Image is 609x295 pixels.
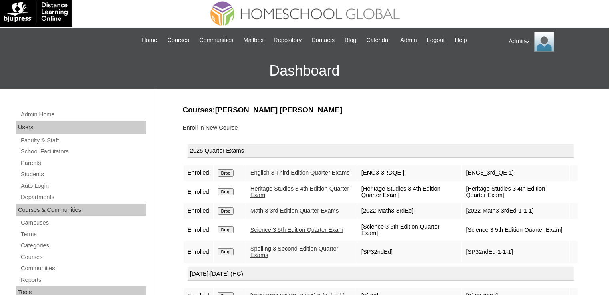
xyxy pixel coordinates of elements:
td: Enrolled [184,241,213,263]
a: Blog [341,36,360,45]
td: Enrolled [184,203,213,219]
a: Enroll in New Course [183,124,238,131]
div: Courses & Communities [16,204,146,217]
span: Blog [345,36,356,45]
a: Science 3 5th Edition Quarter Exam [250,227,343,233]
span: Logout [427,36,445,45]
a: Mailbox [240,36,268,45]
a: Courses [20,252,146,262]
a: Departments [20,192,146,202]
a: Admin Home [20,110,146,120]
a: Heritage Studies 3 4th Edition Quarter Exam [250,185,349,199]
a: Parents [20,158,146,168]
img: Admin Homeschool Global [534,32,554,52]
a: Logout [423,36,449,45]
a: Terms [20,229,146,239]
a: Contacts [307,36,339,45]
td: [SP32ndEd] [357,241,461,263]
td: [Science 3 5th Edition Quarter Exam] [462,219,569,241]
td: [Science 3 5th Edition Quarter Exam] [357,219,461,241]
span: Admin [400,36,417,45]
a: Campuses [20,218,146,228]
a: Categories [20,241,146,251]
input: Drop [218,248,234,255]
span: Calendar [367,36,390,45]
a: Calendar [363,36,394,45]
img: logo-white.png [4,1,68,23]
a: Faculty & Staff [20,136,146,146]
input: Drop [218,226,234,233]
a: Home [138,36,161,45]
td: Enrolled [184,181,213,203]
td: [2022-Math3-3rdEd] [357,203,461,219]
td: Enrolled [184,165,213,181]
span: Help [455,36,467,45]
a: Auto Login [20,181,146,191]
span: Repository [274,36,302,45]
a: Spelling 3 Second Edition Quarter Exams [250,245,339,259]
div: Users [16,121,146,134]
h3: Courses:[PERSON_NAME] [PERSON_NAME] [183,105,579,115]
input: Drop [218,188,234,195]
a: Communities [195,36,238,45]
h3: Dashboard [4,53,605,89]
td: [Heritage Studies 3 4th Edition Quarter Exam] [357,181,461,203]
td: [2022-Math3-3rdEd-1-1-1] [462,203,569,219]
a: Courses [163,36,193,45]
span: Home [142,36,157,45]
a: Students [20,169,146,179]
span: Mailbox [244,36,264,45]
td: [ENG3-3RDQE ] [357,165,461,181]
td: [Heritage Studies 3 4th Edition Quarter Exam] [462,181,569,203]
span: Communities [199,36,234,45]
a: School Facilitators [20,147,146,157]
span: Courses [167,36,189,45]
td: [ENG3_3rd_QE-1] [462,165,569,181]
input: Drop [218,169,234,177]
a: Communities [20,263,146,273]
div: 2025 Quarter Exams [188,144,574,158]
a: Repository [270,36,305,45]
td: Enrolled [184,219,213,241]
a: Admin [396,36,421,45]
a: Math 3 3rd Edition Quarter Exams [250,207,339,214]
div: [DATE]-[DATE] (HG) [188,267,574,281]
div: Admin [509,32,601,52]
a: Help [451,36,471,45]
input: Drop [218,207,234,215]
span: Contacts [311,36,335,45]
a: English 3 Third Edition Quarter Exams [250,169,350,176]
td: [SP32ndEd-1-1-1] [462,241,569,263]
a: Reports [20,275,146,285]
